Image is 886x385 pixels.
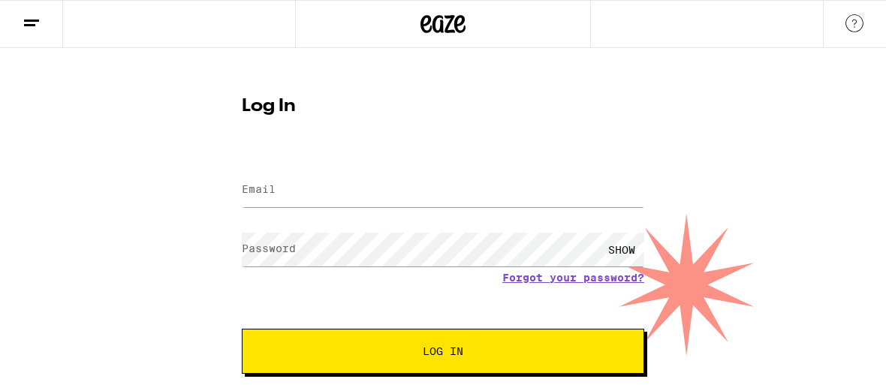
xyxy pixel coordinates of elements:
[242,98,644,116] h1: Log In
[242,173,644,207] input: Email
[242,329,644,374] button: Log In
[242,183,276,195] label: Email
[599,233,644,266] div: SHOW
[242,242,296,254] label: Password
[502,272,644,284] a: Forgot your password?
[423,346,463,356] span: Log In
